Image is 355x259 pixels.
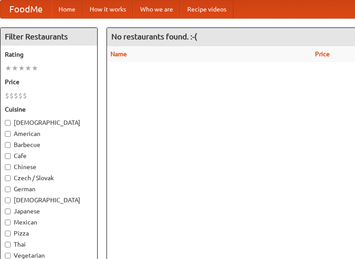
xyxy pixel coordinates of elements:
input: Barbecue [5,142,11,148]
a: Name [110,50,127,58]
label: Chinese [5,162,93,171]
input: German [5,186,11,192]
input: Thai [5,242,11,247]
input: [DEMOGRAPHIC_DATA] [5,120,11,126]
a: FoodMe [0,0,51,18]
input: American [5,131,11,137]
label: [DEMOGRAPHIC_DATA] [5,196,93,205]
li: $ [14,91,18,101]
a: How it works [83,0,133,18]
ng-pluralize: No restaurants found. :-( [111,32,197,41]
input: Pizza [5,231,11,236]
input: Mexican [5,220,11,225]
a: Who we are [133,0,180,18]
a: Recipe videos [180,0,233,18]
li: ★ [12,63,18,73]
label: German [5,185,93,193]
input: Japanese [5,209,11,214]
h5: Price [5,77,93,86]
label: American [5,129,93,138]
label: Czech / Slovak [5,174,93,182]
a: Home [51,0,83,18]
li: $ [18,91,23,101]
label: Mexican [5,218,93,227]
input: [DEMOGRAPHIC_DATA] [5,197,11,203]
label: Japanese [5,207,93,216]
h5: Rating [5,50,93,59]
h4: Filter Restaurants [0,28,97,46]
label: Cafe [5,151,93,160]
input: Czech / Slovak [5,175,11,181]
li: ★ [5,63,12,73]
li: $ [9,91,14,101]
h5: Cuisine [5,105,93,114]
li: ★ [18,63,25,73]
label: Thai [5,240,93,249]
li: $ [23,91,27,101]
li: ★ [32,63,38,73]
a: Price [315,50,330,58]
label: Barbecue [5,140,93,149]
input: Chinese [5,164,11,170]
li: $ [5,91,9,101]
input: Vegetarian [5,253,11,259]
label: Pizza [5,229,93,238]
label: [DEMOGRAPHIC_DATA] [5,118,93,127]
input: Cafe [5,153,11,159]
li: ★ [25,63,32,73]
